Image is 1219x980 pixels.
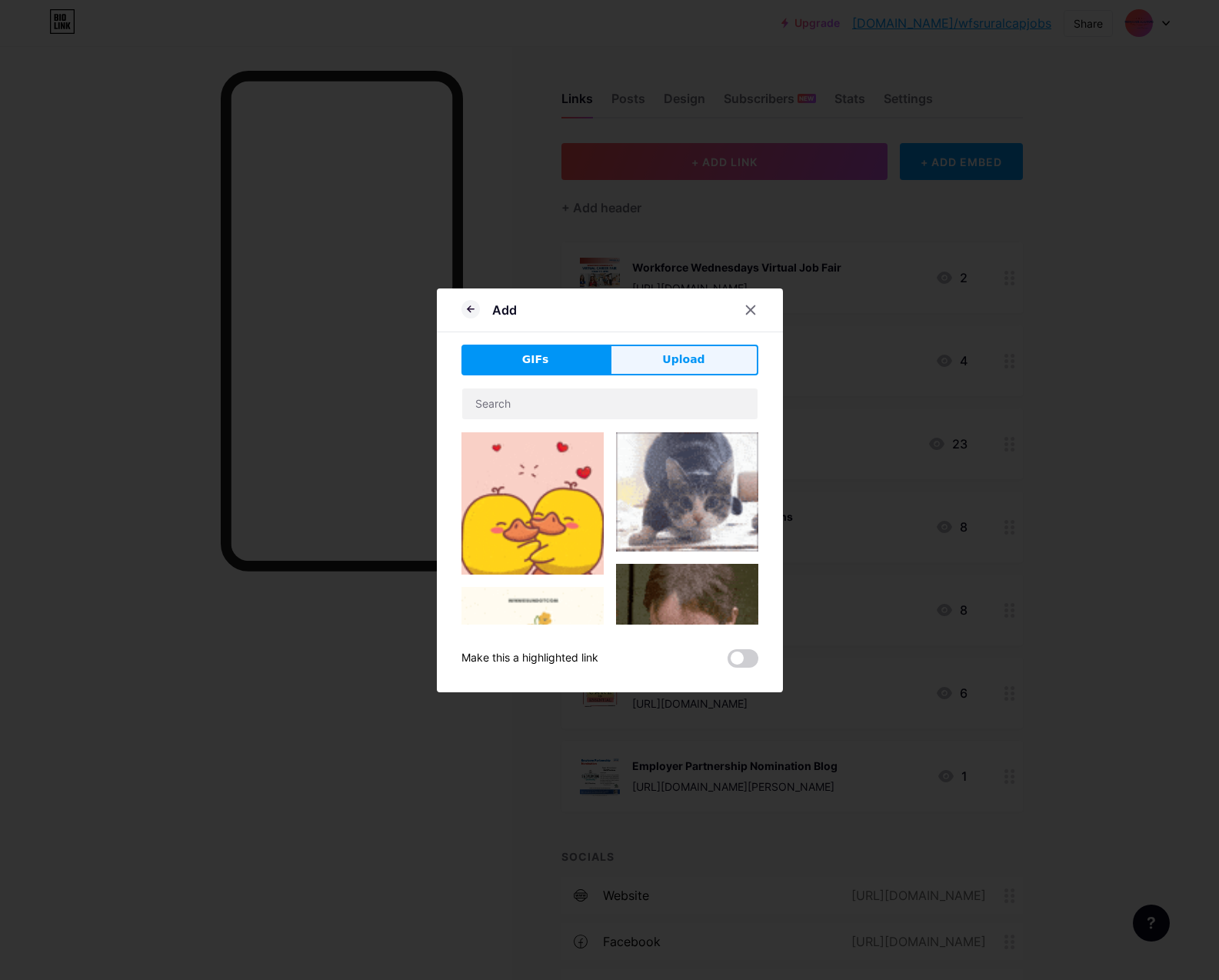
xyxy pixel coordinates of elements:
[616,564,758,683] img: Gihpy
[461,649,598,668] div: Make this a highlighted link
[616,432,758,552] img: Gihpy
[462,388,758,419] input: Search
[610,345,758,375] button: Upload
[461,345,610,375] button: GIFs
[461,587,604,729] img: Gihpy
[662,352,704,368] span: Upload
[461,432,604,575] img: Gihpy
[522,352,549,368] span: GIFs
[492,301,517,319] div: Add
